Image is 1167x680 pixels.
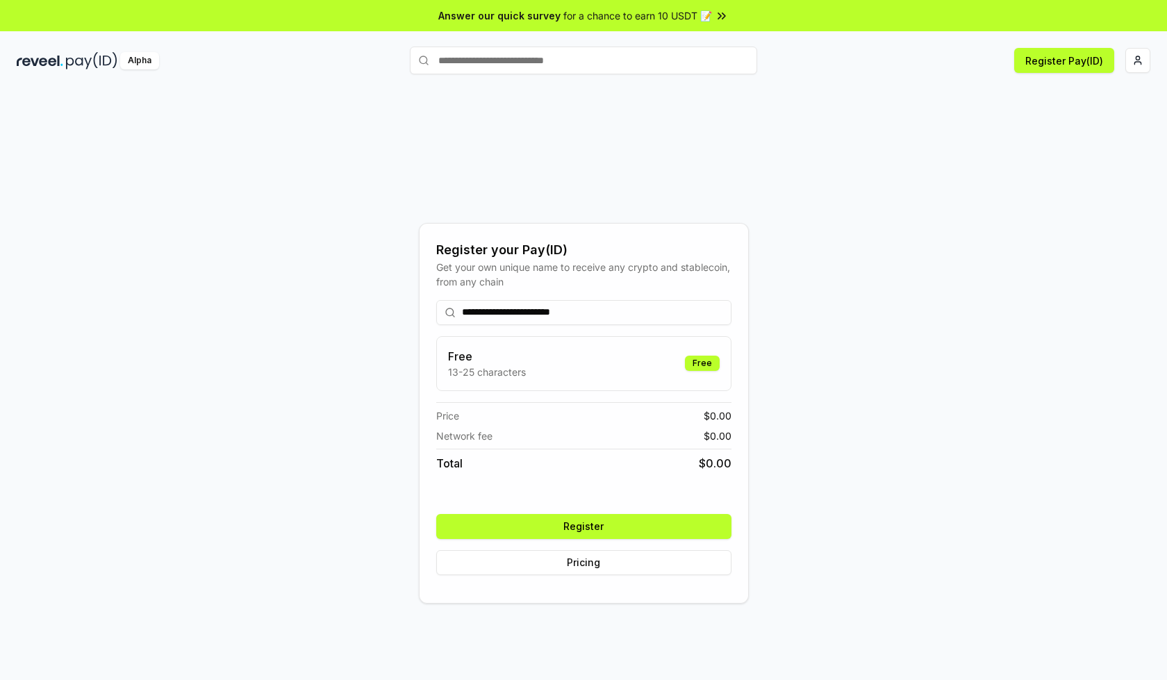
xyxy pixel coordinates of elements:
h3: Free [448,348,526,365]
div: Register your Pay(ID) [436,240,731,260]
button: Register Pay(ID) [1014,48,1114,73]
span: Price [436,408,459,423]
span: Answer our quick survey [438,8,561,23]
span: $ 0.00 [704,429,731,443]
div: Alpha [120,52,159,69]
button: Register [436,514,731,539]
button: Pricing [436,550,731,575]
span: for a chance to earn 10 USDT 📝 [563,8,712,23]
span: $ 0.00 [704,408,731,423]
img: pay_id [66,52,117,69]
div: Get your own unique name to receive any crypto and stablecoin, from any chain [436,260,731,289]
div: Free [685,356,720,371]
span: Network fee [436,429,493,443]
span: $ 0.00 [699,455,731,472]
span: Total [436,455,463,472]
img: reveel_dark [17,52,63,69]
p: 13-25 characters [448,365,526,379]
